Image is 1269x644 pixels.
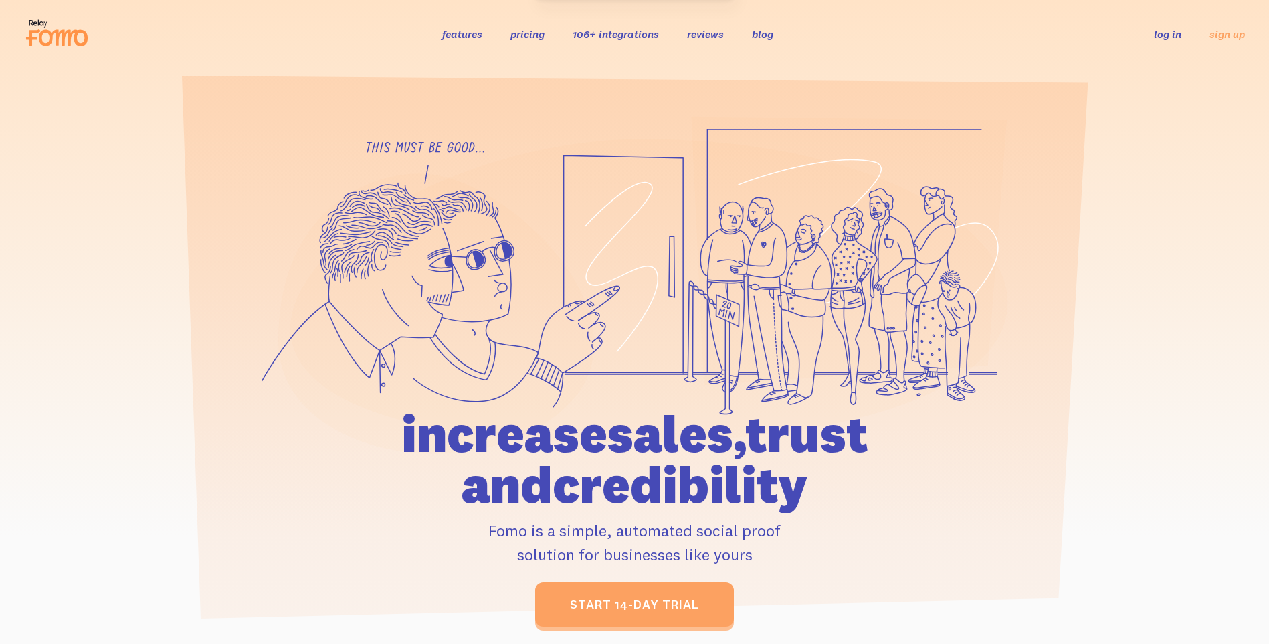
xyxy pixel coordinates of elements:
a: sign up [1209,27,1245,42]
a: features [442,27,482,41]
a: 106+ integrations [573,27,659,41]
a: start 14-day trial [535,582,734,627]
h1: increase sales, trust and credibility [325,408,945,510]
a: blog [752,27,773,41]
a: reviews [687,27,724,41]
p: Fomo is a simple, automated social proof solution for businesses like yours [325,518,945,566]
a: log in [1154,27,1181,41]
a: pricing [510,27,545,41]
